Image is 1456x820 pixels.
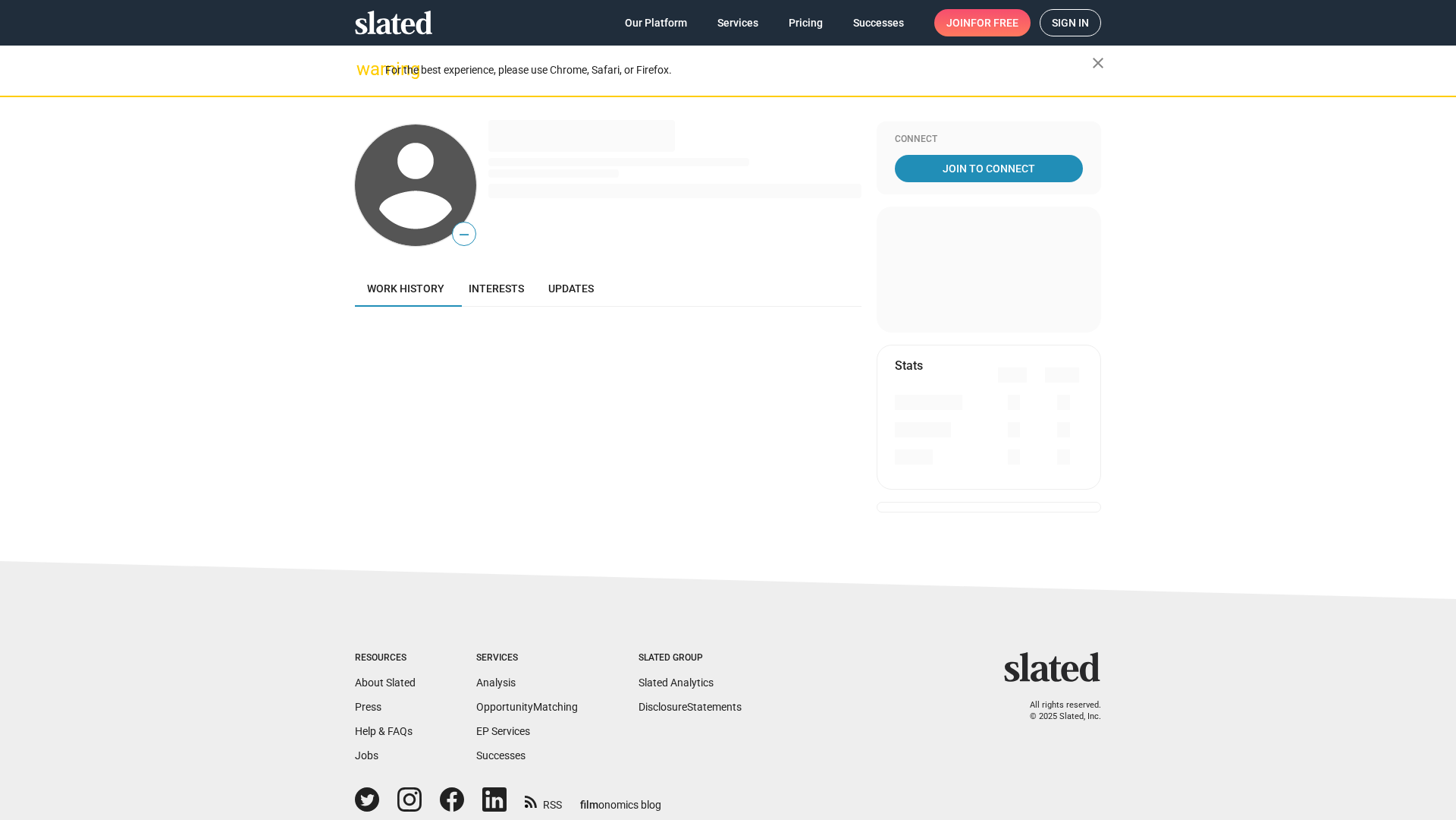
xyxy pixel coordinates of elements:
a: Successes [841,9,916,36]
a: filmonomics blog [580,786,661,812]
span: Pricing [789,9,823,36]
a: Help & FAQs [355,725,413,737]
div: Resources [355,652,416,664]
div: Services [476,652,578,664]
a: Our Platform [613,9,699,36]
div: Slated Group [639,652,742,664]
a: About Slated [355,676,416,689]
span: Join To Connect [898,155,1080,182]
span: Sign in [1052,10,1089,36]
div: For the best experience, please use Chrome, Safari, or Firefox. [385,60,1092,80]
a: Press [355,701,381,713]
a: Interests [457,270,536,307]
span: for free [971,9,1018,36]
span: Join [946,9,1018,36]
span: — [453,225,475,244]
a: Services [705,9,770,36]
span: Updates [548,282,594,295]
a: Join To Connect [895,155,1083,182]
p: All rights reserved. © 2025 Slated, Inc. [1014,700,1101,722]
a: OpportunityMatching [476,701,578,713]
span: Services [717,9,758,36]
span: Our Platform [625,9,687,36]
mat-card-title: Stats [895,358,923,374]
a: Jobs [355,749,378,762]
a: Joinfor free [934,9,1031,36]
span: film [580,799,598,811]
a: Analysis [476,676,516,689]
a: DisclosureStatements [639,701,742,713]
span: Work history [367,282,444,295]
div: Connect [895,134,1083,146]
span: Successes [853,9,904,36]
a: Pricing [777,9,835,36]
a: Sign in [1040,9,1101,36]
a: Updates [536,270,606,307]
a: Slated Analytics [639,676,714,689]
mat-icon: warning [356,60,375,78]
mat-icon: close [1089,54,1107,72]
a: Successes [476,749,526,762]
a: EP Services [476,725,530,737]
a: RSS [525,789,562,812]
a: Work history [355,270,457,307]
span: Interests [469,282,524,295]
